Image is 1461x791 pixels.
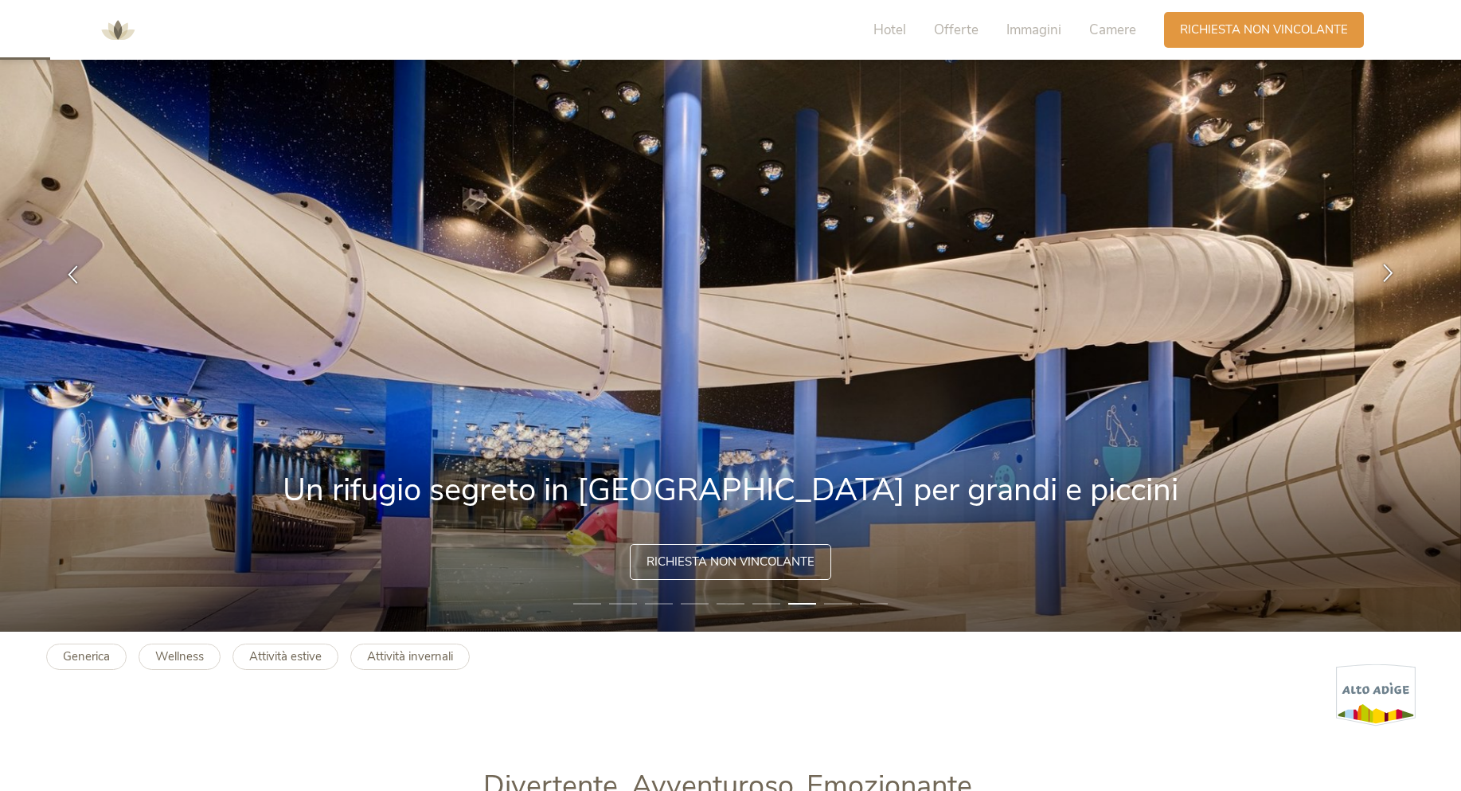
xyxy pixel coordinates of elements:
b: Wellness [155,648,204,664]
span: Hotel [873,21,906,39]
span: Offerte [934,21,979,39]
span: Richiesta non vincolante [1180,22,1348,38]
a: Attività invernali [350,644,470,670]
a: Generica [46,644,127,670]
span: Richiesta non vincolante [647,554,814,570]
b: Generica [63,648,110,664]
a: AMONTI & LUNARIS Wellnessresort [94,24,142,35]
span: Immagini [1006,21,1061,39]
b: Attività invernali [367,648,453,664]
a: Attività estive [232,644,338,670]
img: AMONTI & LUNARIS Wellnessresort [94,6,142,54]
img: Alto Adige [1336,664,1416,726]
a: Wellness [139,644,221,670]
b: Attività estive [249,648,322,664]
span: Camere [1089,21,1136,39]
